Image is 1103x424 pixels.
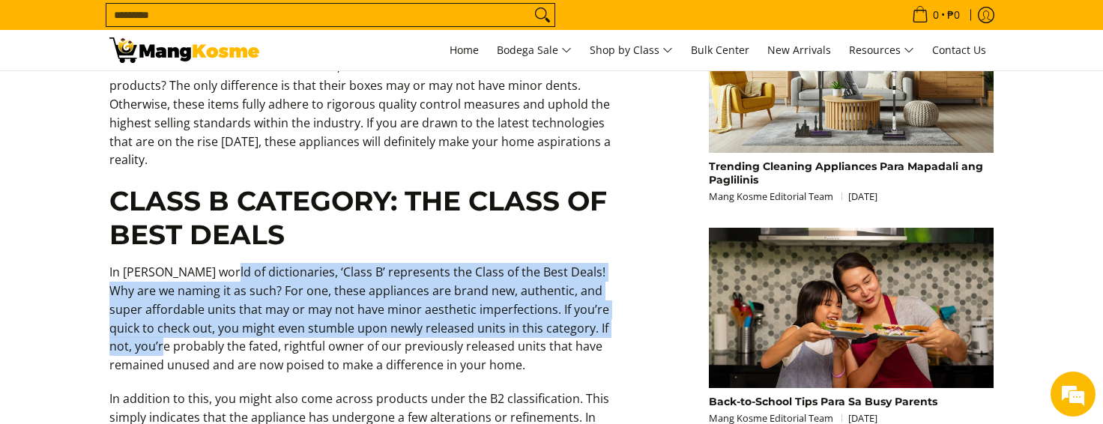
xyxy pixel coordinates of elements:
span: New Arrivals [767,43,831,57]
span: ₱0 [945,10,962,20]
a: Bodega Sale [489,30,579,70]
div: Minimize live chat window [246,7,282,43]
button: Search [531,4,554,26]
a: Home [442,30,486,70]
a: Trending Cleaning Appliances Para Mapadali ang Paglilinis [709,160,983,187]
p: In [PERSON_NAME] world of dictionaries, ‘Class B’ represents the Class of the Best Deals! Why are... [109,263,619,390]
a: Bulk Center [683,30,757,70]
span: Resources [849,41,914,60]
a: New Arrivals [760,30,838,70]
span: Shop by Class [590,41,673,60]
textarea: Type your message and hit 'Enter' [7,273,285,325]
span: Contact Us [932,43,986,57]
div: Chat with us now [78,84,252,103]
a: Contact Us [925,30,994,70]
small: Mang Kosme Editorial Team [709,190,877,203]
span: Bodega Sale [497,41,572,60]
time: [DATE] [848,190,877,203]
span: Bulk Center [691,43,749,57]
span: We're online! [87,121,207,272]
p: Class A products are brand-new, premium appliances that are also sold in prominent mall establish... [109,40,619,185]
img: Mang Kosme&#39;s Premium, Class A, &amp; Class B Home Appliances l MK Blog [109,37,259,63]
span: • [907,7,964,23]
nav: Main Menu [274,30,994,70]
a: Shop by Class [582,30,680,70]
a: Back-to-School Tips Para Sa Busy Parents [709,395,937,408]
span: 0 [931,10,941,20]
img: https://mangkosme.com/blogs/posts/back-to-school-tips-para-sa-busy-parents [709,228,994,388]
a: Resources [841,30,922,70]
span: Home [450,43,479,57]
h2: CLASS B CATEGORY: THE CLASS OF BEST DEALS [109,184,619,252]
